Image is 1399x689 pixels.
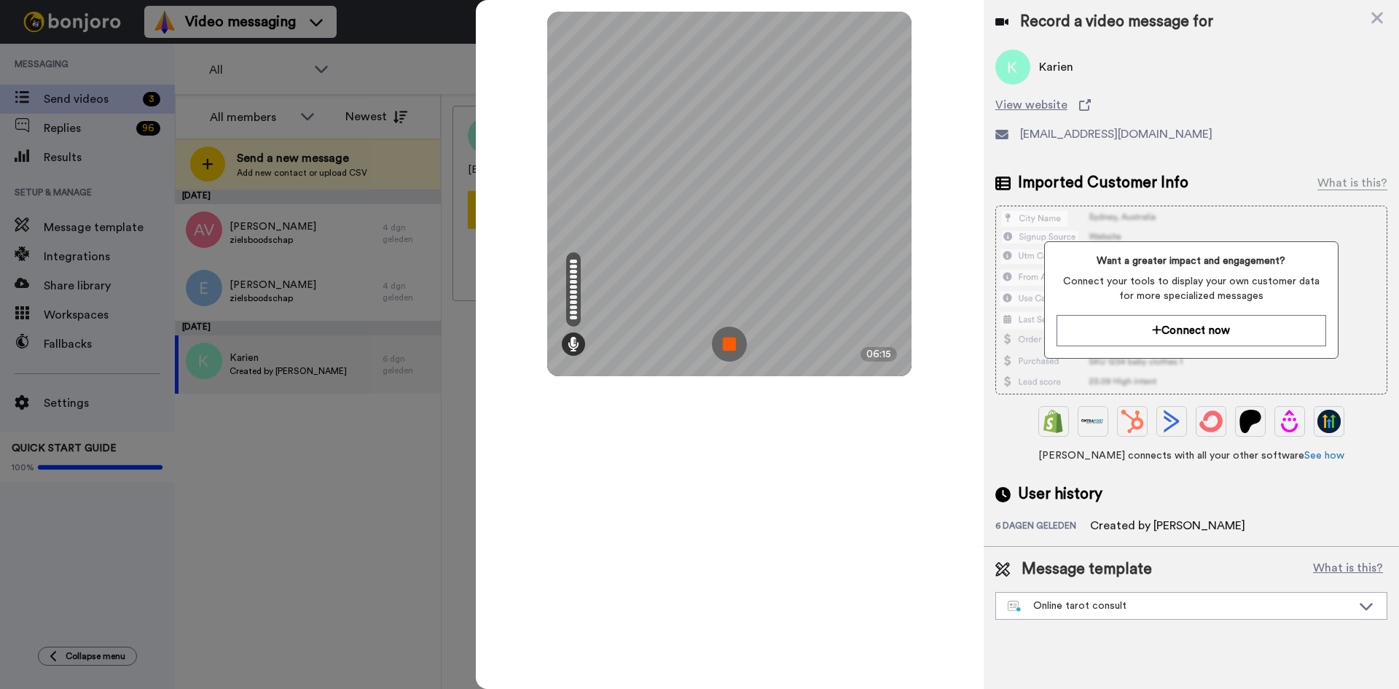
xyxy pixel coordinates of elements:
[1317,410,1341,433] img: GoHighLevel
[861,347,897,362] div: 06:15
[1199,410,1223,433] img: ConvertKit
[995,520,1090,534] div: 6 dagen geleden
[1020,125,1212,143] span: [EMAIL_ADDRESS][DOMAIN_NAME]
[1081,410,1105,433] img: Ontraport
[1121,410,1144,433] img: Hubspot
[1042,410,1065,433] img: Shopify
[1160,410,1183,433] img: ActiveCampaign
[995,96,1387,114] a: View website
[1008,601,1022,612] img: nextgen-template.svg
[1317,174,1387,192] div: What is this?
[1304,451,1344,461] a: See how
[995,448,1387,463] span: [PERSON_NAME] connects with all your other software
[1057,274,1325,303] span: Connect your tools to display your own customer data for more specialized messages
[1008,599,1352,613] div: Online tarot consult
[1022,558,1152,580] span: Message template
[1057,315,1325,346] button: Connect now
[712,327,747,362] img: ic_record_stop.svg
[1278,410,1301,433] img: Drip
[1309,558,1387,580] button: What is this?
[1057,254,1325,268] span: Want a greater impact and engagement?
[1239,410,1262,433] img: Patreon
[1018,483,1102,505] span: User history
[995,96,1067,114] span: View website
[1018,172,1188,194] span: Imported Customer Info
[1090,517,1245,534] div: Created by [PERSON_NAME]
